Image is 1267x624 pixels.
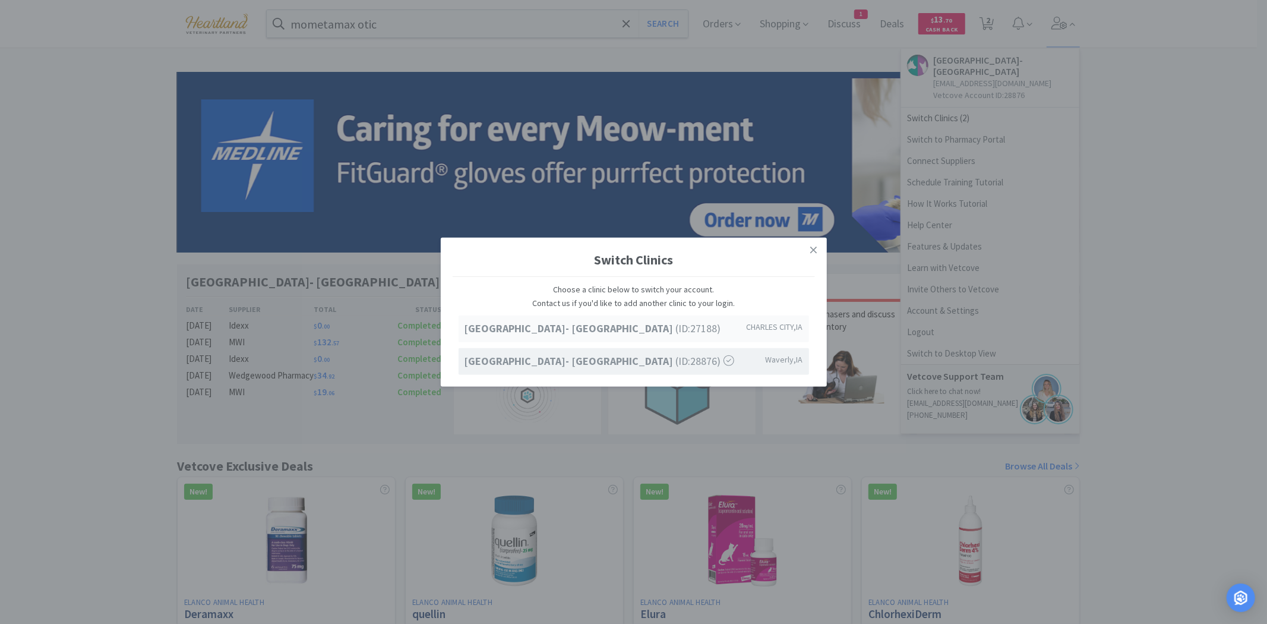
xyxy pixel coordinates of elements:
span: (ID: 27188 ) [465,320,721,338]
div: Open Intercom Messenger [1227,584,1255,612]
span: Waverly , IA [766,352,803,365]
span: CHARLES CITY , IA [747,320,803,333]
strong: [GEOGRAPHIC_DATA]- [GEOGRAPHIC_DATA] [465,322,676,335]
p: Choose a clinic below to switch your account. Contact us if you'd like to add another clinic to y... [459,283,809,310]
h1: Switch Clinics [453,244,815,277]
strong: [GEOGRAPHIC_DATA]- [GEOGRAPHIC_DATA] [465,354,676,367]
span: (ID: 28876 ) [465,352,734,370]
